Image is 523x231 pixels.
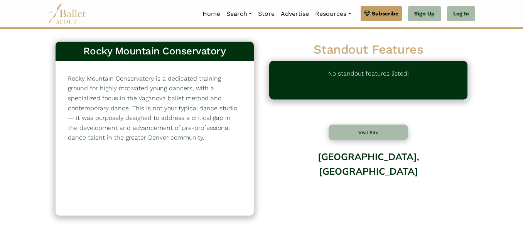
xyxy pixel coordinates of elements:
a: Log In [447,6,475,22]
span: Subscribe [372,9,398,18]
div: [GEOGRAPHIC_DATA], [GEOGRAPHIC_DATA] [269,145,467,207]
button: Visit Site [329,125,408,140]
a: Subscribe [361,6,402,21]
a: Store [255,6,278,22]
a: Advertise [278,6,312,22]
a: Sign Up [408,6,441,22]
img: gem.svg [364,9,370,18]
p: Rocky Mountain Conservatory is a dedicated training ground for highly motivated young dancers, wi... [68,74,241,143]
p: No standout features listed! [328,69,409,92]
a: Resources [312,6,354,22]
h3: Rocky Mountain Conservatory [62,45,248,58]
h2: Standout Features [269,42,467,58]
a: Search [223,6,255,22]
a: Home [199,6,223,22]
